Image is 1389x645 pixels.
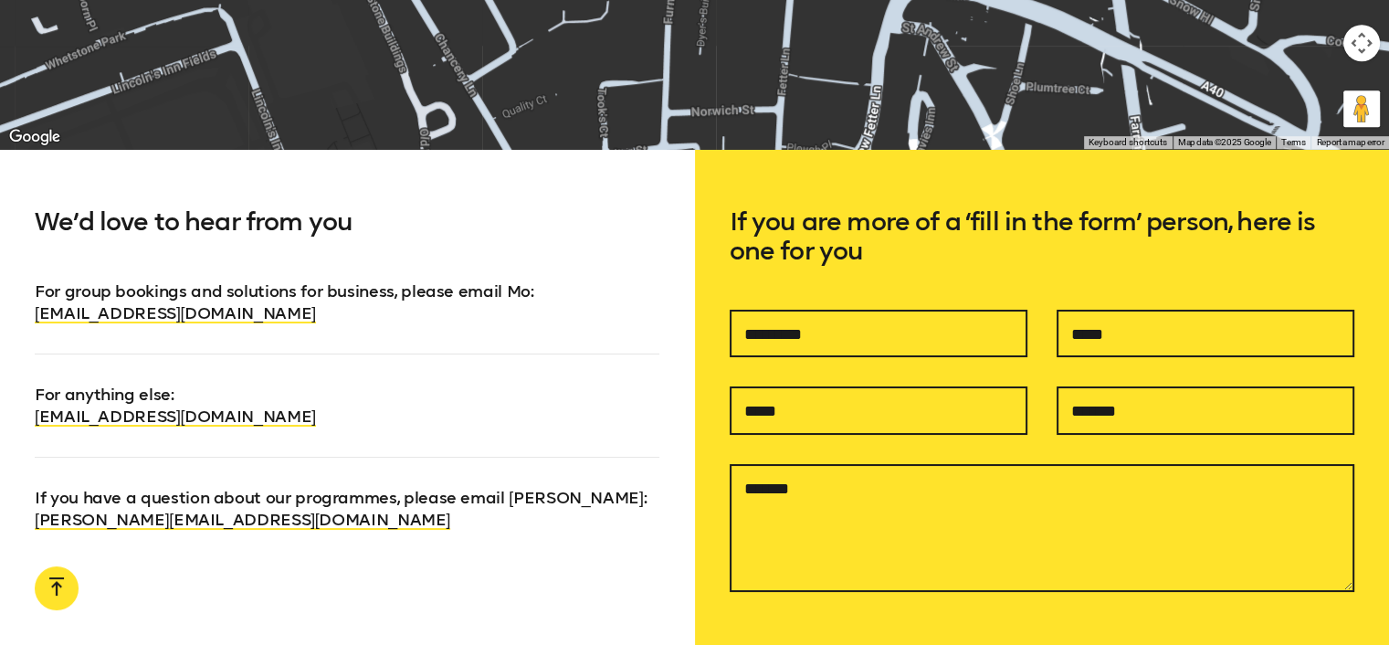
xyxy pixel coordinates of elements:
a: [EMAIL_ADDRESS][DOMAIN_NAME] [35,407,316,427]
a: Report a map error [1316,137,1384,147]
p: If you have a question about our programmes, please email [PERSON_NAME] : [35,457,659,531]
h5: We’d love to hear from you [35,207,659,280]
a: [PERSON_NAME][EMAIL_ADDRESS][DOMAIN_NAME] [35,510,450,530]
span: Map data ©2025 Google [1178,137,1270,147]
p: For group bookings and solutions for business, please email Mo : [35,280,659,324]
button: Keyboard shortcuts [1089,136,1167,149]
button: Drag Pegman onto the map to open Street View [1343,90,1380,127]
a: [EMAIL_ADDRESS][DOMAIN_NAME] [35,303,316,323]
h5: If you are more of a ‘fill in the form’ person, here is one for you [730,207,1354,310]
a: Terms (opens in new tab) [1281,137,1305,147]
p: For anything else : [35,354,659,428]
button: Map camera controls [1343,25,1380,61]
a: Open this area in Google Maps (opens a new window) [5,125,65,149]
img: Google [5,125,65,149]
